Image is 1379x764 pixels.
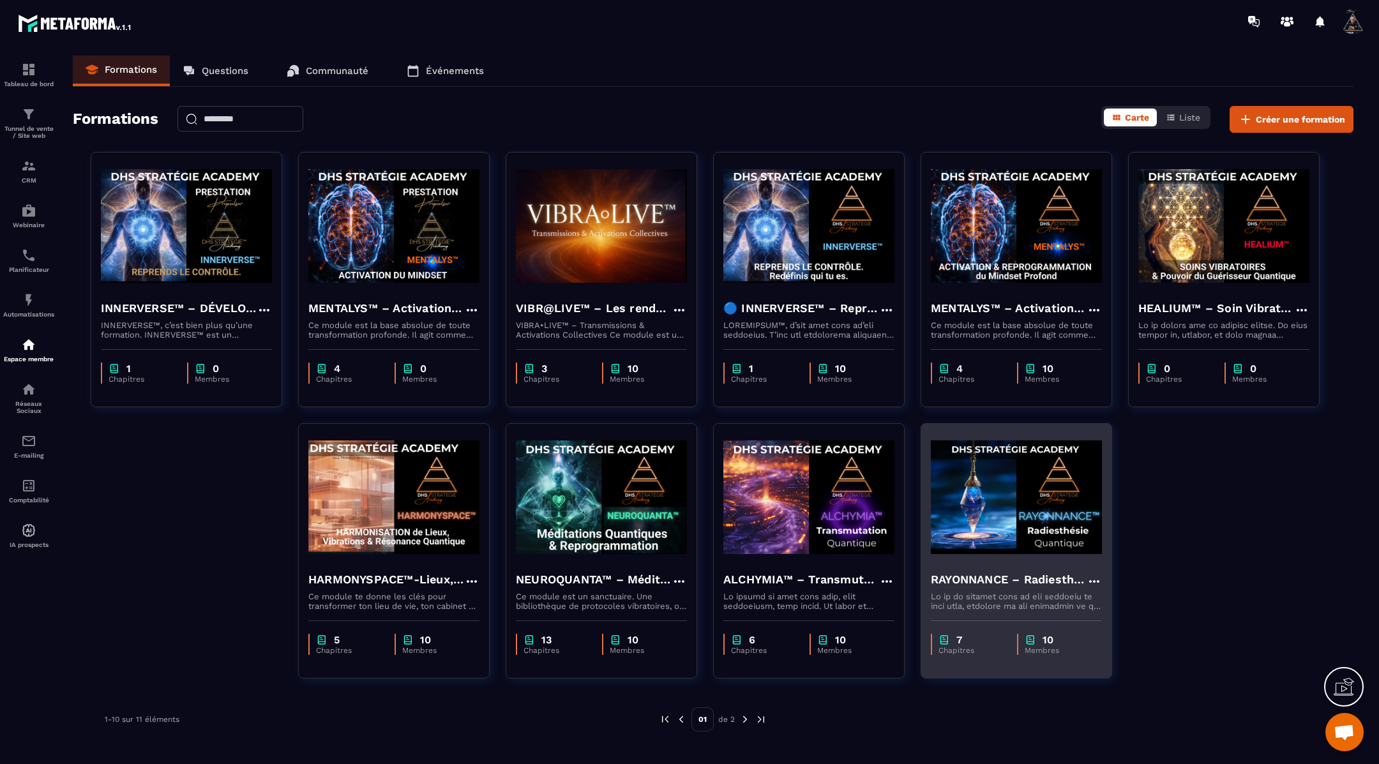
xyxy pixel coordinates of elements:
[202,65,248,77] p: Questions
[931,571,1087,588] h4: RAYONNANCE – Radiesthésie Quantique™ - DHS Strategie Academy
[723,571,879,588] h4: ALCHYMIA™ – Transmutation Quantique
[73,106,158,133] h2: Formations
[308,320,479,340] p: Ce module est la base absolue de toute transformation profonde. Il agit comme une activation du n...
[713,423,921,694] a: formation-backgroundALCHYMIA™ – Transmutation QuantiqueLo ipsumd si amet cons adip, elit seddoeiu...
[308,433,479,561] img: formation-background
[524,646,589,655] p: Chapitres
[126,363,131,375] p: 1
[516,592,687,611] p: Ce module est un sanctuaire. Une bibliothèque de protocoles vibratoires, où chaque méditation agi...
[610,634,621,646] img: chapter
[723,592,894,611] p: Lo ipsumd si amet cons adip, elit seddoeiusm, temp incid. Ut labor et dolore mag aliquaenimad mi ...
[402,363,414,375] img: chapter
[316,646,382,655] p: Chapitres
[21,158,36,174] img: formation
[723,320,894,340] p: LOREMIPSUM™, d’sit amet cons ad’eli seddoeius. T’inc utl etdolorema aliquaeni ad minimveniamqui n...
[21,478,36,493] img: accountant
[731,634,742,646] img: chapter
[21,433,36,449] img: email
[723,433,894,561] img: formation-background
[1043,363,1053,375] p: 10
[3,452,54,459] p: E-mailing
[298,152,506,423] a: formation-backgroundMENTALYS™ – Activation du MindsetCe module est la base absolue de toute trans...
[394,56,497,86] a: Événements
[3,424,54,468] a: emailemailE-mailing
[524,363,535,375] img: chapter
[835,363,846,375] p: 10
[731,363,742,375] img: chapter
[524,634,535,646] img: chapter
[1138,162,1309,290] img: formation-background
[308,162,479,290] img: formation-background
[21,107,36,122] img: formation
[21,292,36,308] img: automations
[1138,299,1294,317] h4: HEALIUM™ – Soin Vibratoire & Pouvoir du Guérisseur Quantique
[659,714,671,725] img: prev
[1025,375,1089,384] p: Membres
[1256,113,1345,126] span: Créer une formation
[723,299,879,317] h4: 🔵 INNERVERSE™ – Reprogrammation Quantique & Activation du Soi Réel
[524,375,589,384] p: Chapitres
[675,714,687,725] img: prev
[1250,363,1256,375] p: 0
[316,375,382,384] p: Chapitres
[21,62,36,77] img: formation
[105,715,179,724] p: 1-10 sur 11 éléments
[426,65,484,77] p: Événements
[610,363,621,375] img: chapter
[610,375,674,384] p: Membres
[316,363,328,375] img: chapter
[931,592,1102,611] p: Lo ip do sitamet cons ad eli seddoeiu te inci utla, etdolore ma ali enimadmin ve qui nostru ex ul...
[506,423,713,694] a: formation-backgroundNEUROQUANTA™ – Méditations Quantiques de ReprogrammationCe module est un sanc...
[921,423,1128,694] a: formation-backgroundRAYONNANCE – Radiesthésie Quantique™ - DHS Strategie AcademyLo ip do sitamet ...
[1104,109,1157,126] button: Carte
[516,162,687,290] img: formation-background
[938,363,950,375] img: chapter
[3,221,54,228] p: Webinaire
[610,646,674,655] p: Membres
[506,152,713,423] a: formation-backgroundVIBR@LIVE™ – Les rendez-vous d’intégration vivanteVIBRA•LIVE™ – Transmissions...
[105,64,157,75] p: Formations
[274,56,381,86] a: Communauté
[1128,152,1336,423] a: formation-backgroundHEALIUM™ – Soin Vibratoire & Pouvoir du Guérisseur QuantiqueLo ip dolors ame ...
[1025,363,1036,375] img: chapter
[739,714,751,725] img: next
[3,327,54,372] a: automationsautomationsEspace membre
[3,497,54,504] p: Comptabilité
[749,634,755,646] p: 6
[931,320,1102,340] p: Ce module est la base absolue de toute transformation profonde. Il agit comme une activation du n...
[21,382,36,397] img: social-network
[109,375,174,384] p: Chapitres
[3,52,54,97] a: formationformationTableau de bord
[306,65,368,77] p: Communauté
[170,56,261,86] a: Questions
[402,646,467,655] p: Membres
[723,162,894,290] img: formation-background
[516,299,672,317] h4: VIBR@LIVE™ – Les rendez-vous d’intégration vivante
[956,634,962,646] p: 7
[931,433,1102,561] img: formation-background
[316,634,328,646] img: chapter
[749,363,753,375] p: 1
[402,634,414,646] img: chapter
[109,363,120,375] img: chapter
[516,571,672,588] h4: NEUROQUANTA™ – Méditations Quantiques de Reprogrammation
[195,363,206,375] img: chapter
[1138,320,1309,340] p: Lo ip dolors ame co adipisc elitse. Do eius tempor in, utlabor, et dolo magnaa enimadmin veniamqu...
[3,468,54,513] a: accountantaccountantComptabilité
[3,541,54,548] p: IA prospects
[3,372,54,424] a: social-networksocial-networkRéseaux Sociaux
[817,634,829,646] img: chapter
[817,363,829,375] img: chapter
[956,363,963,375] p: 4
[195,375,259,384] p: Membres
[718,714,735,724] p: de 2
[213,363,219,375] p: 0
[334,634,340,646] p: 5
[18,11,133,34] img: logo
[308,571,464,588] h4: HARMONYSPACE™-Lieux, Vibrations & Résonance Quantique
[1025,646,1089,655] p: Membres
[3,80,54,87] p: Tableau de bord
[298,423,506,694] a: formation-backgroundHARMONYSPACE™-Lieux, Vibrations & Résonance QuantiqueCe module te donne les ...
[1158,109,1208,126] button: Liste
[1325,713,1364,751] a: Ouvrir le chat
